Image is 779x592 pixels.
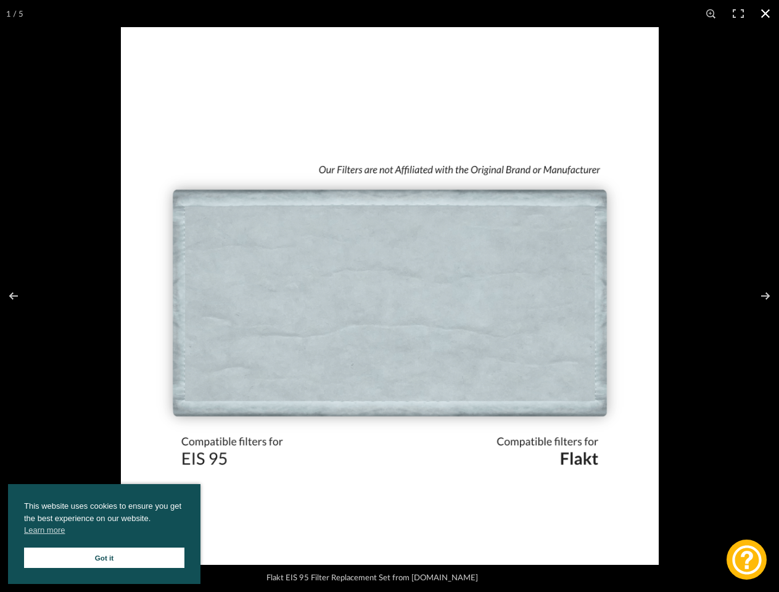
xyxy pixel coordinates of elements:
img: Flakt EIS 95 Filter Replacement Set from MVHR.shop [121,27,659,565]
div: Flakt EIS 95 Filter Replacement Set from [DOMAIN_NAME] [260,565,519,590]
span: This website uses cookies to ensure you get the best experience on our website. [24,500,184,540]
div: cookieconsent [8,484,200,584]
a: cookies - Learn more [24,524,65,536]
button: Next (arrow right) [736,265,779,327]
a: Got it cookie [24,548,184,568]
